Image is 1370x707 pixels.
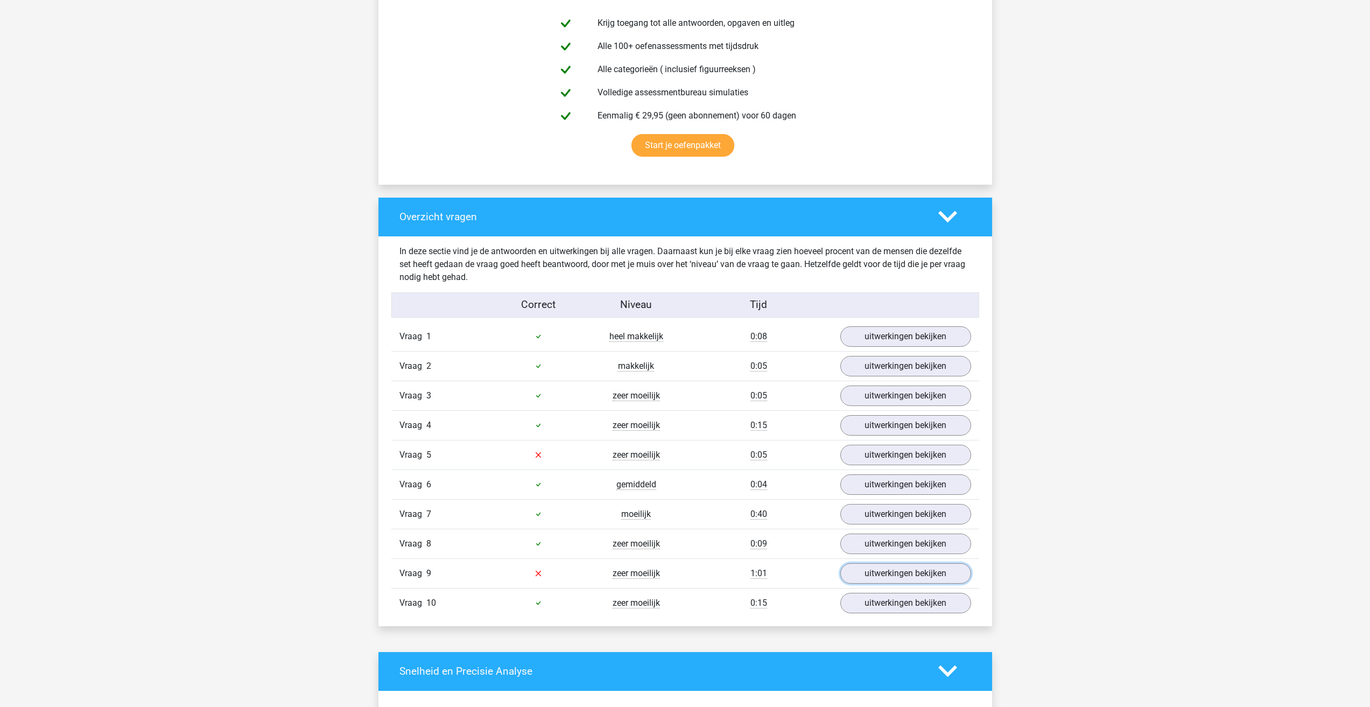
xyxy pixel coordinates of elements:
[399,597,426,610] span: Vraag
[840,563,971,584] a: uitwerkingen bekijken
[426,479,431,489] span: 6
[750,598,767,608] span: 0:15
[399,211,922,223] h4: Overzicht vragen
[613,450,660,460] span: zeer moeilijk
[616,479,656,490] span: gemiddeld
[587,297,685,313] div: Niveau
[750,361,767,372] span: 0:05
[750,420,767,431] span: 0:15
[750,450,767,460] span: 0:05
[750,509,767,520] span: 0:40
[840,593,971,613] a: uitwerkingen bekijken
[399,330,426,343] span: Vraag
[399,665,922,677] h4: Snelheid en Precisie Analyse
[685,297,832,313] div: Tijd
[840,504,971,524] a: uitwerkingen bekijken
[840,386,971,406] a: uitwerkingen bekijken
[621,509,651,520] span: moeilijk
[840,356,971,376] a: uitwerkingen bekijken
[750,538,767,549] span: 0:09
[426,331,431,341] span: 1
[399,508,426,521] span: Vraag
[750,331,767,342] span: 0:08
[426,420,431,430] span: 4
[609,331,663,342] span: heel makkelijk
[613,568,660,579] span: zeer moeilijk
[399,389,426,402] span: Vraag
[399,449,426,461] span: Vraag
[426,390,431,401] span: 3
[399,419,426,432] span: Vraag
[613,420,660,431] span: zeer moeilijk
[426,538,431,549] span: 8
[840,445,971,465] a: uitwerkingen bekijken
[750,568,767,579] span: 1:01
[391,245,979,284] div: In deze sectie vind je de antwoorden en uitwerkingen bij alle vragen. Daarnaast kun je bij elke v...
[399,537,426,550] span: Vraag
[618,361,654,372] span: makkelijk
[613,598,660,608] span: zeer moeilijk
[750,479,767,490] span: 0:04
[840,415,971,436] a: uitwerkingen bekijken
[426,361,431,371] span: 2
[399,360,426,373] span: Vraag
[426,509,431,519] span: 7
[613,538,660,549] span: zeer moeilijk
[399,567,426,580] span: Vraag
[426,568,431,578] span: 9
[426,450,431,460] span: 5
[426,598,436,608] span: 10
[613,390,660,401] span: zeer moeilijk
[489,297,587,313] div: Correct
[840,474,971,495] a: uitwerkingen bekijken
[750,390,767,401] span: 0:05
[840,534,971,554] a: uitwerkingen bekijken
[631,134,734,157] a: Start je oefenpakket
[399,478,426,491] span: Vraag
[840,326,971,347] a: uitwerkingen bekijken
